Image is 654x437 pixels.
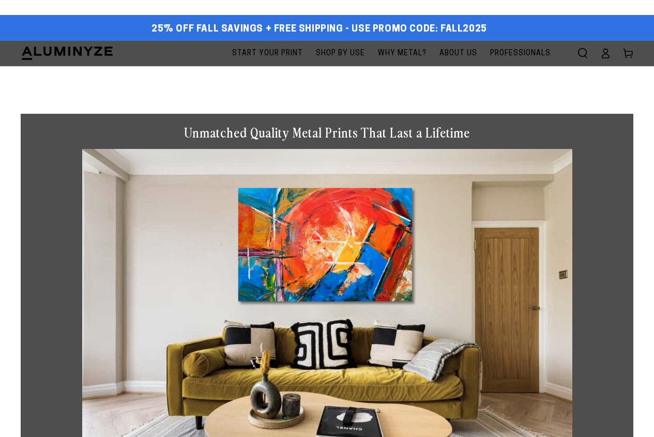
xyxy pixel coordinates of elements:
[439,47,477,60] span: About Us
[232,47,303,60] span: Start Your Print
[378,47,427,60] span: Why Metal?
[485,41,556,66] a: Professionals
[82,124,572,141] h1: Unmatched Quality Metal Prints That Last a Lifetime
[227,41,308,66] a: Start Your Print
[434,41,482,66] a: About Us
[373,41,432,66] a: Why Metal?
[571,42,594,65] summary: Search our site
[316,47,365,60] span: Shop By Use
[151,24,487,35] span: 25% off FALL Savings + Free Shipping - Use Promo Code: FALL2025
[311,41,370,66] a: Shop By Use
[21,46,114,61] img: Aluminyze
[21,66,633,93] h1: Metal Prints
[490,47,551,60] span: Professionals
